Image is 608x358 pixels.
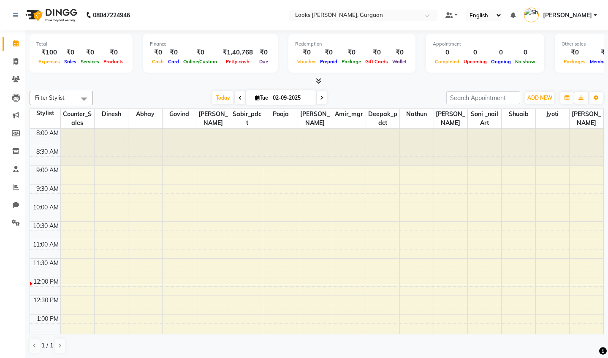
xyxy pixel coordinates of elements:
img: Shivam Dutta [524,8,539,22]
div: 8:00 AM [35,129,60,138]
span: Wallet [390,59,409,65]
span: No show [513,59,537,65]
span: ADD NEW [527,95,552,101]
span: [PERSON_NAME] [196,109,230,128]
input: 2025-09-02 [270,92,312,104]
div: 11:30 AM [31,259,60,268]
span: Prepaid [318,59,339,65]
span: Amir_mgr [332,109,366,119]
span: Tue [253,95,270,101]
div: ₹0 [101,48,126,57]
div: 10:00 AM [31,203,60,212]
div: 11:00 AM [31,240,60,249]
span: Ongoing [489,59,513,65]
div: ₹0 [390,48,409,57]
div: ₹0 [62,48,79,57]
div: Finance [150,41,271,48]
span: Today [212,91,233,104]
span: Card [166,59,181,65]
span: [PERSON_NAME] [434,109,467,128]
button: ADD NEW [525,92,554,104]
div: ₹0 [150,48,166,57]
span: Package [339,59,363,65]
div: ₹100 [36,48,62,57]
div: Appointment [433,41,537,48]
span: Due [257,59,270,65]
div: 0 [433,48,461,57]
div: 1:30 PM [35,333,60,342]
div: ₹0 [339,48,363,57]
span: Nathun [400,109,433,119]
span: Upcoming [461,59,489,65]
span: 1 / 1 [41,341,53,350]
span: Jyoti [536,109,569,119]
span: [PERSON_NAME] [543,11,592,20]
span: abhay [128,109,162,119]
div: ₹1,40,768 [219,48,256,57]
span: Online/Custom [181,59,219,65]
span: Shuaib [502,109,535,119]
div: ₹0 [363,48,390,57]
span: [PERSON_NAME] [298,109,331,128]
div: Redemption [295,41,409,48]
span: Packages [562,59,588,65]
div: ₹0 [166,48,181,57]
img: logo [22,3,79,27]
div: ₹0 [256,48,271,57]
div: 9:00 AM [35,166,60,175]
div: 0 [461,48,489,57]
span: Filter Stylist [35,94,65,101]
span: dinesh [95,109,128,119]
div: 10:30 AM [31,222,60,231]
span: Products [101,59,126,65]
span: Expenses [36,59,62,65]
div: ₹0 [562,48,588,57]
span: Cash [150,59,166,65]
span: sabir_pdct [230,109,263,128]
div: Stylist [30,109,60,118]
span: Gift Cards [363,59,390,65]
div: Total [36,41,126,48]
input: Search Appointment [446,91,520,104]
div: 0 [513,48,537,57]
div: ₹0 [318,48,339,57]
div: ₹0 [79,48,101,57]
span: govind [163,109,196,119]
span: Completed [433,59,461,65]
div: ₹0 [181,48,219,57]
div: 12:00 PM [32,277,60,286]
span: Voucher [295,59,318,65]
span: Petty cash [224,59,252,65]
div: ₹0 [295,48,318,57]
b: 08047224946 [93,3,130,27]
span: Services [79,59,101,65]
div: 0 [489,48,513,57]
div: 8:30 AM [35,147,60,156]
div: 12:30 PM [32,296,60,305]
div: 9:30 AM [35,184,60,193]
span: Soni _nail art [468,109,501,128]
span: pooja [264,109,298,119]
span: Deepak_pdct [366,109,399,128]
div: 1:00 PM [35,315,60,323]
span: [PERSON_NAME] [570,109,603,128]
span: Sales [62,59,79,65]
span: Counter_Sales [61,109,94,128]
